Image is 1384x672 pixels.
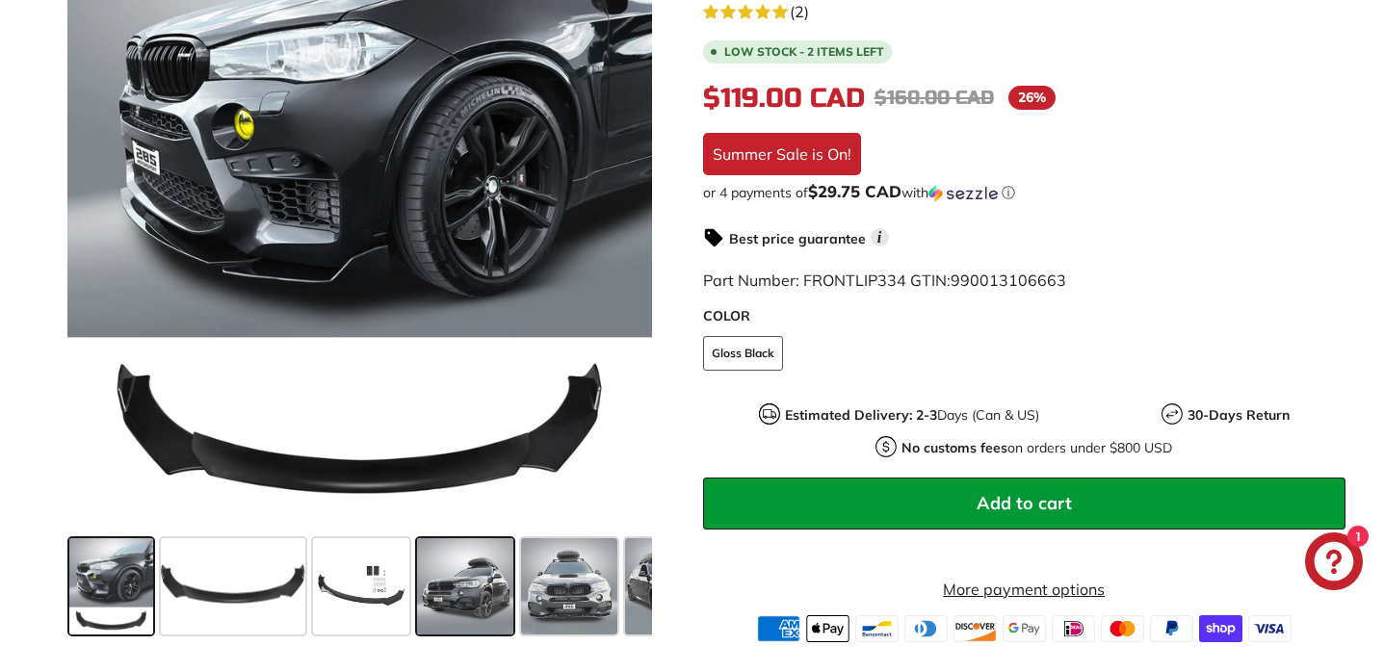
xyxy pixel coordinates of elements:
[904,615,948,642] img: diners_club
[724,46,884,58] span: Low stock - 2 items left
[928,185,998,202] img: Sezzle
[875,86,994,110] span: $160.00 CAD
[808,181,901,201] span: $29.75 CAD
[703,271,1066,290] span: Part Number: FRONTLIP334 GTIN:
[1199,615,1242,642] img: shopify_pay
[871,228,889,246] span: i
[1188,406,1290,424] strong: 30-Days Return
[1003,615,1046,642] img: google_pay
[703,82,865,115] span: $119.00 CAD
[1299,532,1369,595] inbox-online-store-chat: Shopify online store chat
[703,183,1346,202] div: or 4 payments of$29.75 CADwithSezzle Click to learn more about Sezzle
[729,230,866,247] strong: Best price guarantee
[855,615,899,642] img: bancontact
[977,492,1072,514] span: Add to cart
[901,439,1007,456] strong: No customs fees
[703,133,861,175] div: Summer Sale is On!
[1052,615,1095,642] img: ideal
[1248,615,1292,642] img: visa
[1008,86,1056,110] span: 26%
[703,478,1346,530] button: Add to cart
[703,183,1346,202] div: or 4 payments of with
[703,578,1346,601] a: More payment options
[953,615,997,642] img: discover
[757,615,800,642] img: american_express
[951,271,1066,290] span: 990013106663
[806,615,849,642] img: apple_pay
[1101,615,1144,642] img: master
[901,438,1172,458] p: on orders under $800 USD
[785,405,1039,426] p: Days (Can & US)
[1150,615,1193,642] img: paypal
[785,406,937,424] strong: Estimated Delivery: 2-3
[703,306,1346,326] label: COLOR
